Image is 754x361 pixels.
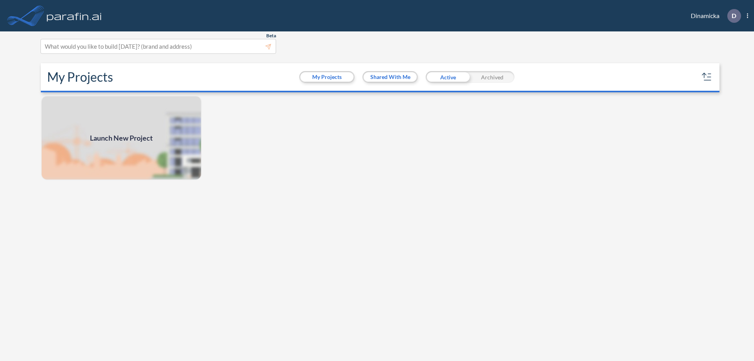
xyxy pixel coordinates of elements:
[41,95,202,180] a: Launch New Project
[300,72,353,82] button: My Projects
[266,33,276,39] span: Beta
[426,71,470,83] div: Active
[470,71,514,83] div: Archived
[701,71,713,83] button: sort
[41,95,202,180] img: add
[732,12,736,19] p: D
[90,133,153,143] span: Launch New Project
[679,9,748,23] div: Dinamicka
[47,70,113,84] h2: My Projects
[364,72,417,82] button: Shared With Me
[45,8,103,24] img: logo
